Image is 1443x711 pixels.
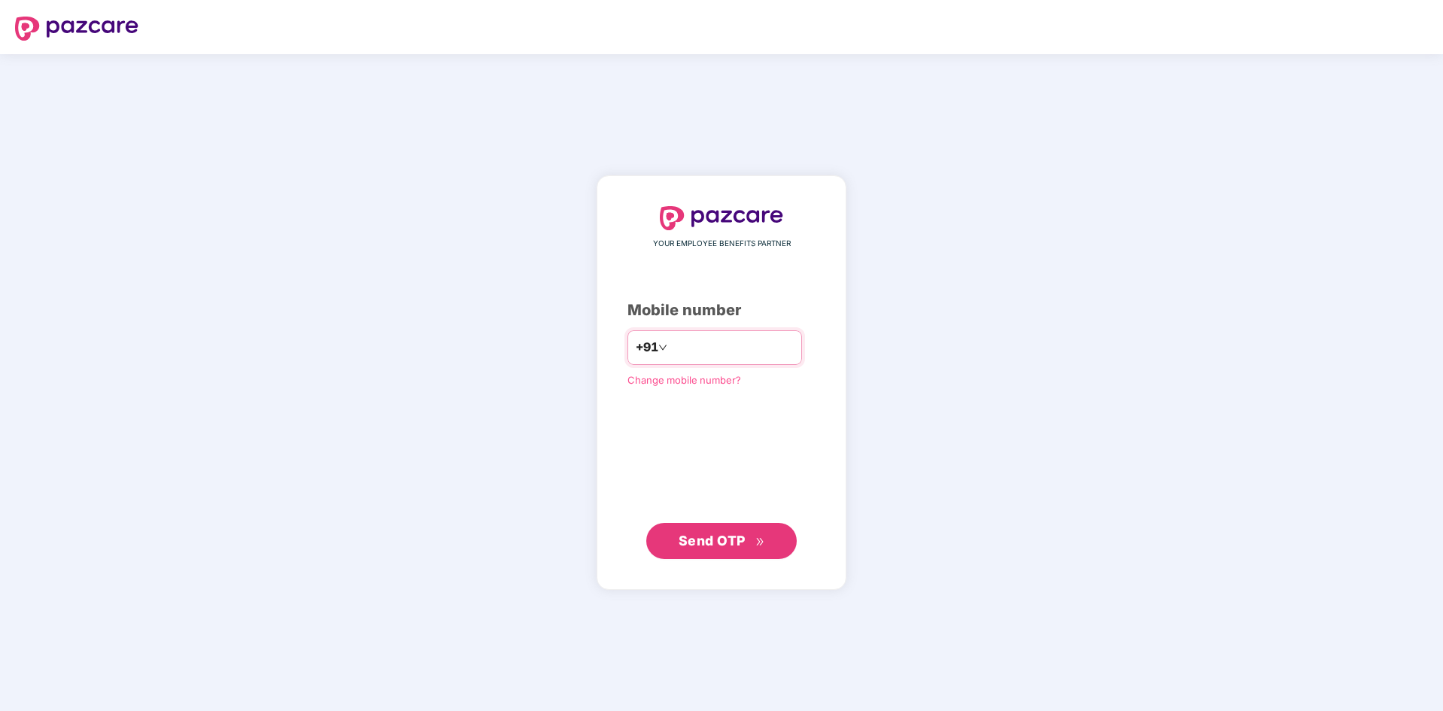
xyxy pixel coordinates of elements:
[627,299,816,322] div: Mobile number
[15,17,138,41] img: logo
[660,206,783,230] img: logo
[755,537,765,547] span: double-right
[627,374,741,386] a: Change mobile number?
[653,238,791,250] span: YOUR EMPLOYEE BENEFITS PARTNER
[646,523,797,559] button: Send OTPdouble-right
[658,343,667,352] span: down
[679,533,746,548] span: Send OTP
[636,338,658,357] span: +91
